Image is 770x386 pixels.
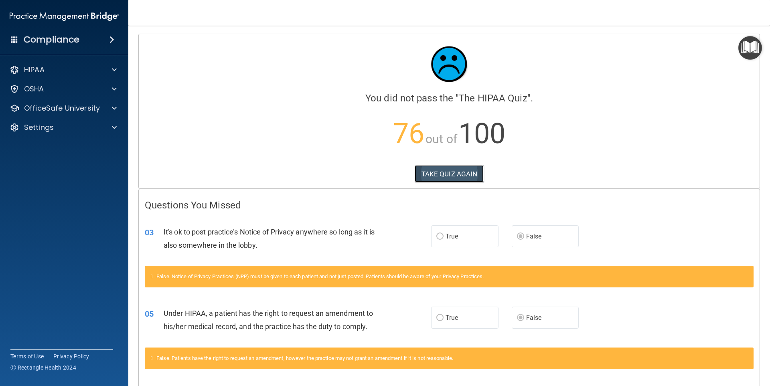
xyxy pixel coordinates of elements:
[459,93,527,104] span: The HIPAA Quiz
[156,355,453,361] span: False. Patients have the right to request an amendment, however the practice may not grant an ame...
[24,34,79,45] h4: Compliance
[446,314,458,321] span: True
[436,234,444,240] input: True
[10,8,119,24] img: PMB logo
[10,65,117,75] a: HIPAA
[145,200,754,210] h4: Questions You Missed
[10,123,117,132] a: Settings
[738,36,762,60] button: Open Resource Center
[425,40,473,88] img: sad_face.ecc698e2.jpg
[10,103,117,113] a: OfficeSafe University
[10,352,44,360] a: Terms of Use
[458,117,505,150] span: 100
[426,132,457,146] span: out of
[393,117,424,150] span: 76
[145,228,154,237] span: 03
[436,315,444,321] input: True
[517,234,524,240] input: False
[156,273,484,279] span: False. Notice of Privacy Practices (NPP) must be given to each patient and not just posted. Patie...
[24,65,45,75] p: HIPAA
[446,232,458,240] span: True
[526,232,542,240] span: False
[517,315,524,321] input: False
[24,103,100,113] p: OfficeSafe University
[24,123,54,132] p: Settings
[164,228,375,249] span: It's ok to post practice’s Notice of Privacy anywhere so long as it is also somewhere in the lobby.
[415,165,484,183] button: TAKE QUIZ AGAIN
[10,364,76,372] span: Ⓒ Rectangle Health 2024
[24,84,44,94] p: OSHA
[10,84,117,94] a: OSHA
[526,314,542,321] span: False
[145,93,754,103] h4: You did not pass the " ".
[145,309,154,319] span: 05
[164,309,373,331] span: Under HIPAA, a patient has the right to request an amendment to his/her medical record, and the p...
[53,352,89,360] a: Privacy Policy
